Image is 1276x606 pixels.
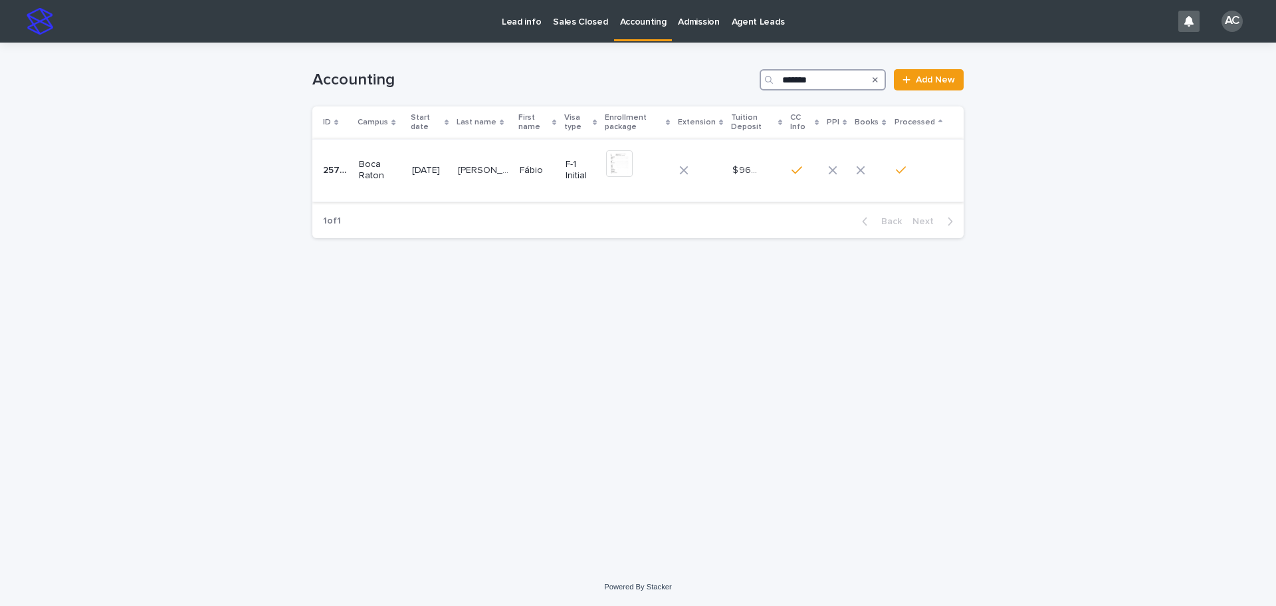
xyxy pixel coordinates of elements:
[604,583,671,591] a: Powered By Stacker
[312,205,352,237] p: 1 of 1
[1222,11,1243,32] div: AC
[873,217,902,226] span: Back
[518,110,549,135] p: First name
[907,216,964,227] button: Next
[851,216,907,227] button: Back
[760,69,886,90] input: Search
[566,159,596,182] p: F-1 Initial
[323,115,331,130] p: ID
[912,217,942,226] span: Next
[855,115,879,130] p: Books
[895,115,935,130] p: Processed
[457,115,496,130] p: Last name
[411,110,441,135] p: Start date
[731,110,775,135] p: Tuition Deposit
[790,110,811,135] p: CC Info
[678,115,716,130] p: Extension
[605,110,662,135] p: Enrollment package
[564,110,589,135] p: Visa type
[358,115,388,130] p: Campus
[27,8,53,35] img: stacker-logo-s-only.png
[827,115,839,130] p: PPI
[412,165,447,176] p: [DATE]
[323,162,351,176] p: 25778
[520,162,546,176] p: Fábio
[312,71,754,90] h1: Accounting
[894,69,964,90] a: Add New
[916,75,955,84] span: Add New
[359,159,401,182] p: Boca Raton
[312,139,964,202] tr: 2577825778 Boca Raton[DATE][PERSON_NAME][PERSON_NAME] FábioFábio F-1 Initial$ 960.00$ 960.00
[458,162,512,176] p: [PERSON_NAME]
[732,162,760,176] p: $ 960.00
